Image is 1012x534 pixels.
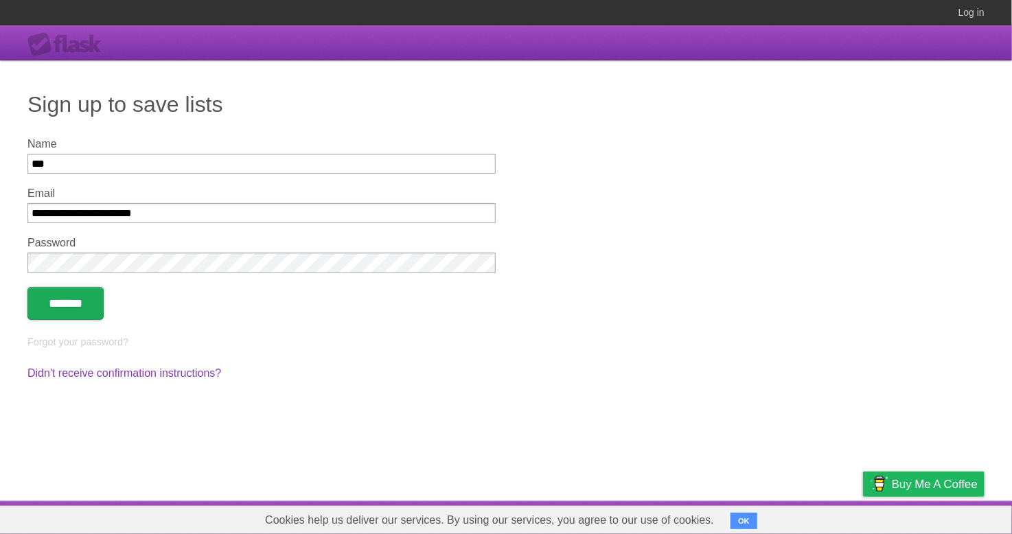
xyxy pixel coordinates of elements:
[27,32,110,57] div: Flask
[731,513,757,529] button: OK
[27,187,496,200] label: Email
[798,504,829,531] a: Terms
[27,138,496,150] label: Name
[27,367,221,379] a: Didn't receive confirmation instructions?
[27,237,496,249] label: Password
[680,504,709,531] a: About
[863,472,985,497] a: Buy me a coffee
[251,507,728,534] span: Cookies help us deliver our services. By using our services, you agree to our use of cookies.
[27,336,128,347] a: Forgot your password?
[892,472,978,496] span: Buy me a coffee
[27,88,985,121] h1: Sign up to save lists
[726,504,781,531] a: Developers
[845,504,881,531] a: Privacy
[898,504,985,531] a: Suggest a feature
[870,472,888,496] img: Buy me a coffee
